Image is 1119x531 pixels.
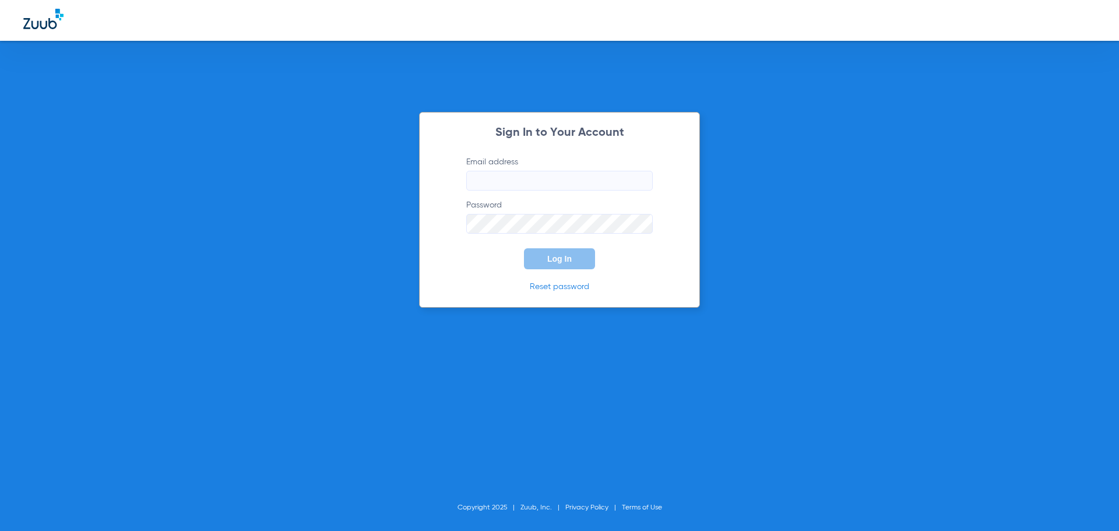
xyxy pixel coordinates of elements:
button: Log In [524,248,595,269]
h2: Sign In to Your Account [449,127,670,139]
input: Email address [466,171,653,191]
li: Zuub, Inc. [520,502,565,514]
li: Copyright 2025 [458,502,520,514]
a: Terms of Use [622,504,662,511]
img: Zuub Logo [23,9,64,29]
a: Reset password [530,283,589,291]
a: Privacy Policy [565,504,608,511]
label: Email address [466,156,653,191]
iframe: Chat Widget [1061,475,1119,531]
span: Log In [547,254,572,263]
input: Password [466,214,653,234]
label: Password [466,199,653,234]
